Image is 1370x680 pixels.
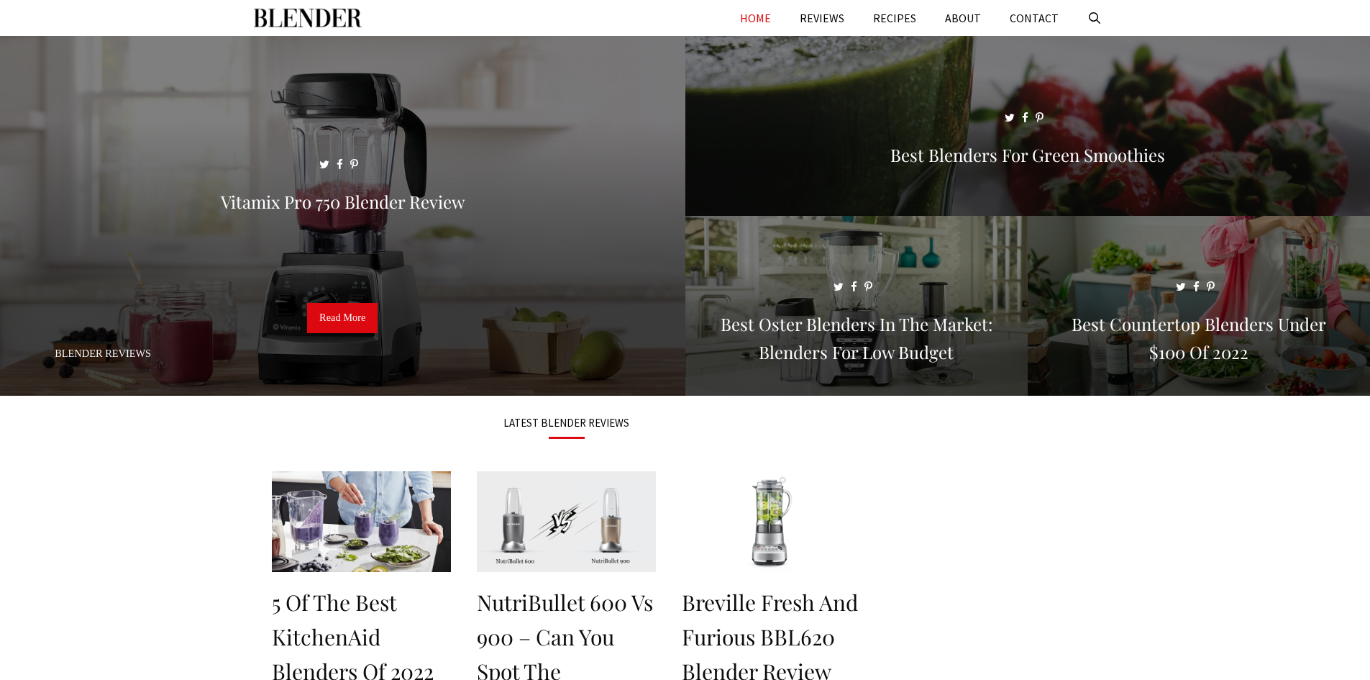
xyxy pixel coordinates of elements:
img: NutriBullet 600 vs 900 – Can You Spot the Difference? [477,471,656,572]
img: 5 of the Best KitchenAid Blenders of 2022 [272,471,451,572]
h3: LATEST BLENDER REVIEWS [272,417,862,428]
a: Best Countertop Blenders Under $100 of 2022 [1028,378,1370,393]
a: Read More [307,303,378,333]
a: Best Oster Blenders in the Market: Blenders for Low Budget [685,378,1028,393]
img: Breville Fresh and Furious BBL620 Blender Review [682,471,861,572]
a: Blender Reviews [55,348,151,359]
